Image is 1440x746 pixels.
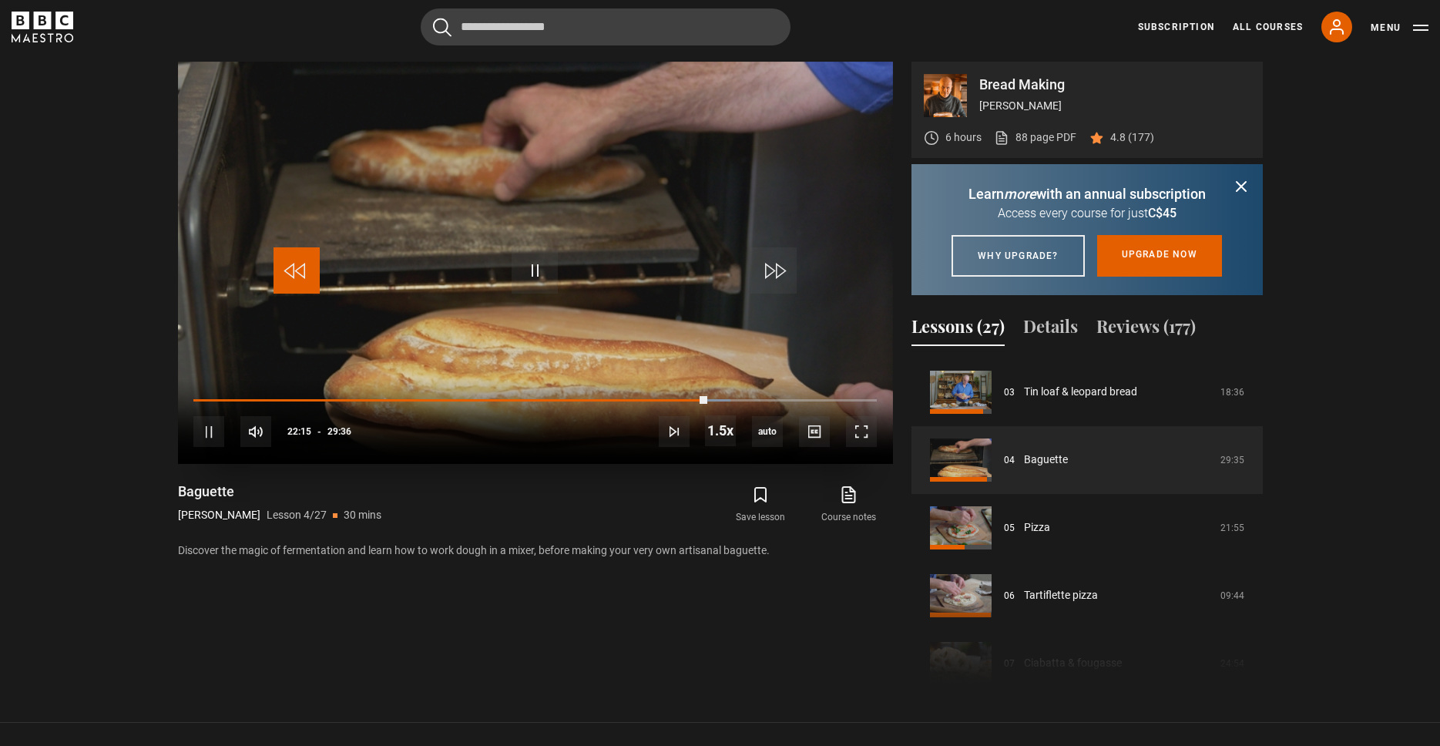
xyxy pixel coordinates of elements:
button: Mute [240,416,271,447]
p: [PERSON_NAME] [178,507,260,523]
svg: BBC Maestro [12,12,73,42]
a: Upgrade now [1097,235,1222,277]
p: Access every course for just [930,204,1244,223]
button: Submit the search query [433,18,451,37]
span: 29:36 [327,418,351,445]
p: Discover the magic of fermentation and learn how to work dough in a mixer, before making your ver... [178,543,893,559]
span: - [317,426,321,437]
a: Tartiflette pizza [1024,587,1098,603]
p: 6 hours [945,129,982,146]
a: Why upgrade? [952,235,1084,277]
div: Current quality: 360p [752,416,783,447]
button: Lessons (27) [911,314,1005,346]
a: Course notes [804,482,892,527]
button: Pause [193,416,224,447]
input: Search [421,8,790,45]
button: Captions [799,416,830,447]
div: Progress Bar [193,399,876,402]
span: auto [752,416,783,447]
a: Tin loaf & leopard bread [1024,384,1137,400]
span: 22:15 [287,418,311,445]
video-js: Video Player [178,62,893,464]
button: Playback Rate [705,415,736,446]
button: Toggle navigation [1371,20,1428,35]
a: Pizza [1024,519,1050,536]
p: Bread Making [979,78,1250,92]
button: Fullscreen [846,416,877,447]
h1: Baguette [178,482,381,501]
p: [PERSON_NAME] [979,98,1250,114]
p: 30 mins [344,507,381,523]
button: Reviews (177) [1096,314,1196,346]
p: 4.8 (177) [1110,129,1154,146]
button: Next Lesson [659,416,690,447]
button: Details [1023,314,1078,346]
i: more [1004,186,1036,202]
a: Baguette [1024,452,1068,468]
a: Subscription [1138,20,1214,34]
p: Learn with an annual subscription [930,183,1244,204]
button: Save lesson [717,482,804,527]
a: All Courses [1233,20,1303,34]
p: Lesson 4/27 [267,507,327,523]
a: 88 page PDF [994,129,1076,146]
span: C$45 [1148,206,1177,220]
